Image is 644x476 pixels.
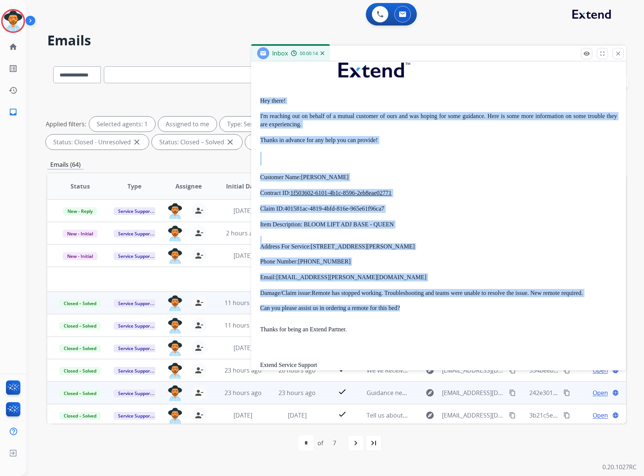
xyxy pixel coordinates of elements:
[9,86,18,95] mat-icon: history
[47,33,626,48] h2: Emails
[89,117,155,132] div: Selected agents: 1
[260,289,617,297] p: Damage/Claim issue:Remote has stopped working. Troubleshooting and teams were unable to resolve t...
[442,366,505,375] span: [EMAIL_ADDRESS][DOMAIN_NAME]
[195,388,204,397] mat-icon: person_remove
[369,439,378,448] mat-icon: last_page
[168,385,183,401] img: agent-avatar
[63,252,97,260] span: New - Initial
[593,388,608,397] span: Open
[290,190,391,196] u: 1f503602-6101-4b1c-8596-2eb8eae02771
[260,273,617,281] p: Email:[EMAIL_ADDRESS][PERSON_NAME][DOMAIN_NAME]
[612,367,619,374] mat-icon: language
[127,182,141,191] span: Type
[114,367,156,375] span: Service Support
[260,112,617,129] p: I'm reaching out on behalf of a mutual customer of ours and was hoping for some guidance. Here is...
[234,207,252,215] span: [DATE]
[279,389,316,397] span: 23 hours ago
[225,366,262,374] span: 23 hours ago
[9,108,18,117] mat-icon: inbox
[272,49,288,57] span: Inbox
[583,50,590,57] mat-icon: remove_red_eye
[168,363,183,379] img: agent-avatar
[442,388,505,397] span: [EMAIL_ADDRESS][DOMAIN_NAME]
[260,305,617,319] p: Can you please assist us in ordering a remote for this bed?
[509,389,516,396] mat-icon: content_copy
[509,412,516,419] mat-icon: content_copy
[195,229,204,238] mat-icon: person_remove
[226,229,260,237] span: 2 hours ago
[168,318,183,334] img: agent-avatar
[425,388,434,397] mat-icon: explore
[442,411,505,420] span: [EMAIL_ADDRESS][DOMAIN_NAME]
[70,182,90,191] span: Status
[152,135,242,150] div: Status: Closed – Solved
[367,411,492,419] span: Tell us about your experience with SUPER73!
[329,54,418,83] img: extend.png
[63,230,97,238] span: New - Initial
[114,207,156,215] span: Service Support
[59,389,101,397] span: Closed – Solved
[260,189,617,197] p: Contract ID:
[46,120,86,129] p: Applied filters:
[114,299,156,307] span: Service Support
[9,42,18,51] mat-icon: home
[425,366,434,375] mat-icon: explore
[234,411,252,419] span: [DATE]
[226,138,235,147] mat-icon: close
[168,408,183,424] img: agent-avatar
[615,50,622,57] mat-icon: close
[195,298,204,307] mat-icon: person_remove
[114,230,156,238] span: Service Support
[114,344,156,352] span: Service Support
[301,174,349,180] strong: [PERSON_NAME]
[260,220,617,229] p: Item Description: BLOOM LIFT ADJ BASE - QUEEN
[234,344,252,352] span: [DATE]
[260,326,617,333] p: Thanks for being an Extend Partner.
[593,411,608,420] span: Open
[220,117,307,132] div: Type: Service Support
[288,411,307,419] span: [DATE]
[59,299,101,307] span: Closed – Solved
[225,321,262,329] span: 11 hours ago
[3,10,24,31] img: avatar
[195,251,204,260] mat-icon: person_remove
[602,463,637,472] p: 0.20.1027RC
[234,251,252,260] span: [DATE]
[612,412,619,419] mat-icon: language
[195,206,204,215] mat-icon: person_remove
[59,367,101,375] span: Closed – Solved
[168,203,183,219] img: agent-avatar
[279,366,316,374] span: 20 hours ago
[59,412,101,420] span: Closed – Solved
[175,182,202,191] span: Assignee
[195,411,204,420] mat-icon: person_remove
[612,389,619,396] mat-icon: language
[168,295,183,311] img: agent-avatar
[195,366,204,375] mat-icon: person_remove
[59,322,101,330] span: Closed – Solved
[260,97,617,104] p: Hey there!
[63,207,97,215] span: New - Reply
[168,248,183,264] img: agent-avatar
[59,344,101,352] span: Closed – Solved
[509,367,516,374] mat-icon: content_copy
[260,236,617,250] p: Address For Service:[STREET_ADDRESS][PERSON_NAME]
[168,340,183,356] img: agent-avatar
[9,64,18,73] mat-icon: list_alt
[47,160,84,169] p: Emails (64)
[563,412,570,419] mat-icon: content_copy
[114,412,156,420] span: Service Support
[260,362,617,368] p: Extend Service Support
[226,182,260,191] span: Initial Date
[318,439,323,448] div: of
[158,117,217,132] div: Assigned to me
[168,226,183,241] img: agent-avatar
[351,439,360,448] mat-icon: navigate_next
[367,366,547,374] span: We've Received your Request / Nous avons reçu votre demande
[563,389,570,396] mat-icon: content_copy
[195,321,204,330] mat-icon: person_remove
[300,51,318,57] span: 00:00:14
[260,136,617,144] p: Thanks in advance for any help you can provide!
[593,366,608,375] span: Open
[260,205,617,213] p: Claim ID:401581ac-4819-4bfd-816e-965e61f96ca7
